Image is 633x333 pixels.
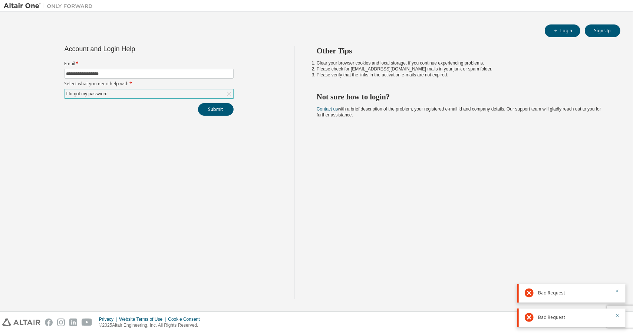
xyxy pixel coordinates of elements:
[317,106,601,118] span: with a brief description of the problem, your registered e-mail id and company details. Our suppo...
[65,46,200,52] div: Account and Login Help
[317,72,607,78] li: Please verify that the links in the activation e-mails are not expired.
[57,319,65,326] img: instagram.svg
[65,61,234,67] label: Email
[317,106,338,112] a: Contact us
[4,2,96,10] img: Altair One
[545,24,580,37] button: Login
[168,316,204,322] div: Cookie Consent
[538,314,565,320] span: Bad Request
[99,322,204,329] p: © 2025 Altair Engineering, Inc. All Rights Reserved.
[119,316,168,322] div: Website Terms of Use
[538,290,565,296] span: Bad Request
[317,46,607,56] h2: Other Tips
[65,89,233,98] div: I forgot my password
[99,316,119,322] div: Privacy
[69,319,77,326] img: linkedin.svg
[65,81,234,87] label: Select what you need help with
[317,66,607,72] li: Please check for [EMAIL_ADDRESS][DOMAIN_NAME] mails in your junk or spam folder.
[65,90,109,98] div: I forgot my password
[198,103,234,116] button: Submit
[585,24,620,37] button: Sign Up
[45,319,53,326] img: facebook.svg
[2,319,40,326] img: altair_logo.svg
[82,319,92,326] img: youtube.svg
[317,92,607,102] h2: Not sure how to login?
[317,60,607,66] li: Clear your browser cookies and local storage, if you continue experiencing problems.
